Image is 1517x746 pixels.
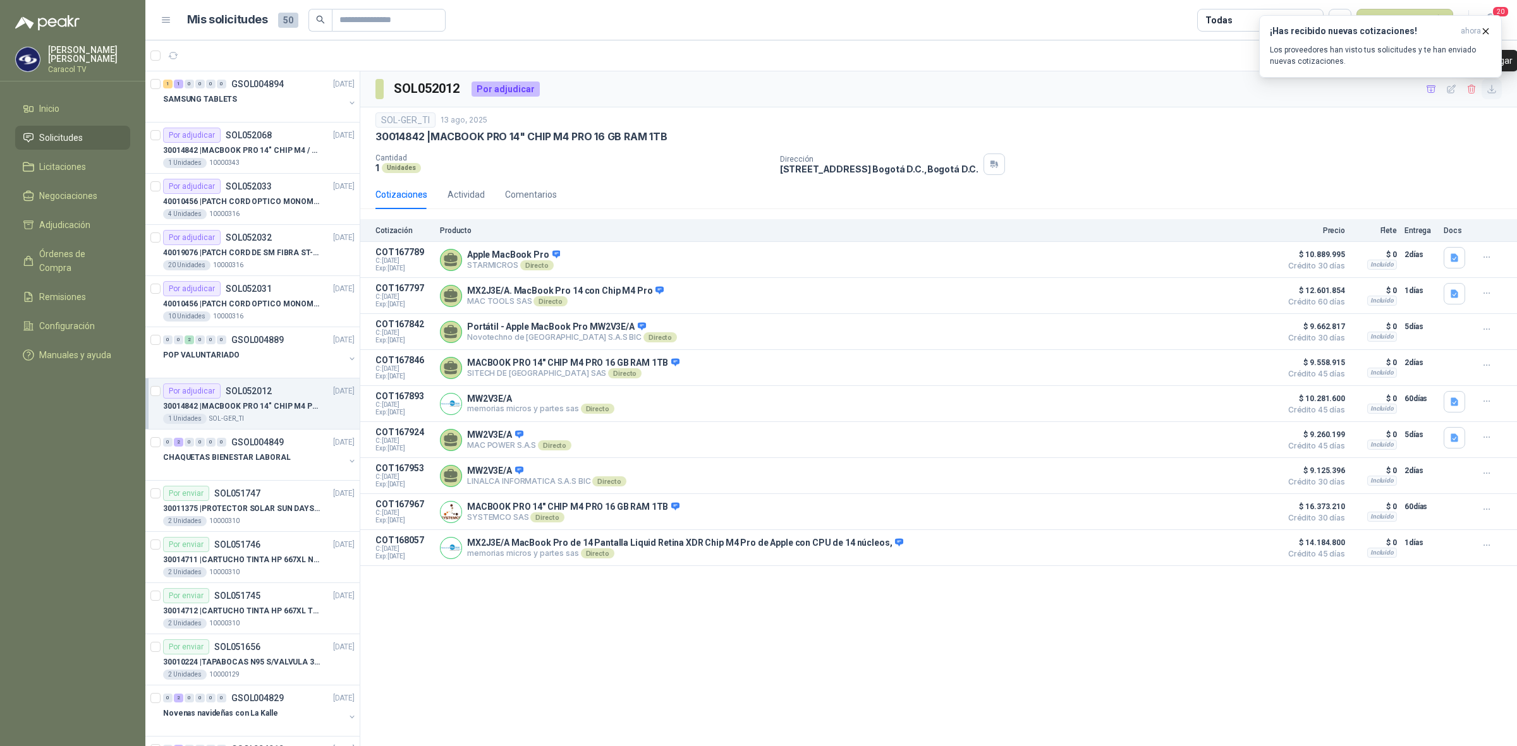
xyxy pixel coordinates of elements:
p: COT167789 [375,247,432,257]
div: Cotizaciones [375,188,427,202]
p: 1 días [1404,535,1436,550]
p: 2 días [1404,463,1436,478]
img: Logo peakr [15,15,80,30]
div: 2 Unidades [163,618,207,629]
div: 2 [174,694,183,702]
p: 10000310 [209,618,240,629]
p: 5 días [1404,427,1436,442]
p: GSOL004894 [231,80,284,88]
span: Inicio [39,102,59,116]
h3: SOL052012 [394,79,461,99]
a: 0 2 0 0 0 0 GSOL004829[DATE] Novenas navideñas con La Kalle [163,690,357,731]
p: COT167967 [375,499,432,509]
p: 60 días [1404,499,1436,514]
p: $ 0 [1353,535,1397,550]
p: SOL052032 [226,233,272,242]
p: [DATE] [333,232,355,244]
span: $ 9.125.396 [1282,463,1345,478]
p: 2 días [1404,247,1436,262]
div: 0 [195,80,205,88]
a: Remisiones [15,285,130,309]
span: Exp: [DATE] [375,373,432,380]
p: 30014711 | CARTUCHO TINTA HP 667XL NEGRO [163,554,320,566]
p: 30010224 | TAPABOCAS N95 S/VALVULA 3M 9010 [163,656,320,668]
p: SOL-GER_TI [209,414,244,424]
span: Licitaciones [39,160,86,174]
p: [PERSON_NAME] [PERSON_NAME] [48,45,130,63]
p: COT167842 [375,319,432,329]
span: Exp: [DATE] [375,445,432,452]
a: 0 2 0 0 0 0 GSOL004849[DATE] CHAQUETAS BIENESTAR LABORAL [163,435,357,475]
div: Directo [538,440,571,450]
span: C: [DATE] [375,401,432,409]
p: MW2V3E/A [467,430,571,441]
span: C: [DATE] [375,473,432,481]
p: $ 0 [1353,499,1397,514]
p: Docs [1444,226,1469,235]
a: Órdenes de Compra [15,242,130,280]
p: 10000129 [209,670,240,680]
div: 2 [174,438,183,447]
p: 10000316 [213,260,243,270]
div: Directo [592,476,626,486]
p: SOL052031 [226,284,272,293]
p: SOL051745 [214,591,260,600]
div: Incluido [1367,548,1397,558]
p: 10000343 [209,158,240,168]
p: Cotización [375,226,432,235]
p: Caracol TV [48,66,130,73]
span: Crédito 30 días [1282,334,1345,342]
p: [DATE] [333,129,355,141]
p: STARMICROS [467,260,560,270]
span: 50 [278,13,298,28]
p: 30014842 | MACBOOK PRO 14" CHIP M4 / SSD 1TB - 24 GB RAM [163,145,320,157]
p: memorias micros y partes sas [467,548,903,558]
div: 0 [185,694,194,702]
span: $ 16.373.210 [1282,499,1345,514]
div: 0 [217,438,226,447]
div: SOL-GER_TI [375,112,436,128]
div: 2 Unidades [163,670,207,680]
a: Por adjudicarSOL052031[DATE] 40010456 |PATCH CORD OPTICO MONOMODO 50 MTS10 Unidades10000316 [145,276,360,327]
div: Incluido [1367,332,1397,342]
div: Actividad [448,188,485,202]
img: Company Logo [441,502,461,522]
p: SITECH DE [GEOGRAPHIC_DATA] SAS [467,368,679,378]
span: Órdenes de Compra [39,247,118,275]
p: [DATE] [333,590,355,602]
h1: Mis solicitudes [187,11,268,29]
img: Company Logo [441,538,461,558]
div: Directo [530,512,564,522]
button: Nueva solicitud [1356,9,1453,32]
div: 0 [217,80,226,88]
div: Incluido [1367,404,1397,414]
p: [DATE] [333,539,355,551]
p: Entrega [1404,226,1436,235]
div: Incluido [1367,440,1397,450]
span: $ 9.558.915 [1282,355,1345,370]
p: CHAQUETAS BIENESTAR LABORAL [163,452,291,464]
div: Por adjudicar [472,81,540,97]
p: SOL051747 [214,489,260,498]
span: Configuración [39,319,95,333]
div: Por adjudicar [163,179,221,194]
p: MAC TOOLS SAS [467,296,664,306]
span: Exp: [DATE] [375,301,432,308]
span: Negociaciones [39,189,97,203]
img: Company Logo [16,47,40,71]
span: Manuales y ayuda [39,348,111,362]
span: Crédito 30 días [1282,514,1345,522]
p: 40010456 | PATCH CORD OPTICO MONOMODO 50 MTS [163,298,320,310]
p: [DATE] [333,181,355,193]
div: 0 [206,694,216,702]
span: Exp: [DATE] [375,409,432,416]
span: C: [DATE] [375,365,432,373]
p: Producto [440,226,1274,235]
p: Flete [1353,226,1397,235]
p: SOL051656 [214,642,260,651]
a: Por adjudicarSOL052012[DATE] 30014842 |MACBOOK PRO 14" CHIP M4 PRO 16 GB RAM 1TB1 UnidadesSOL-GER_TI [145,378,360,430]
a: Adjudicación [15,213,130,237]
p: SYSTEMCO SAS [467,512,679,522]
div: Directo [581,548,614,558]
p: memorias micros y partes sas [467,404,614,414]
